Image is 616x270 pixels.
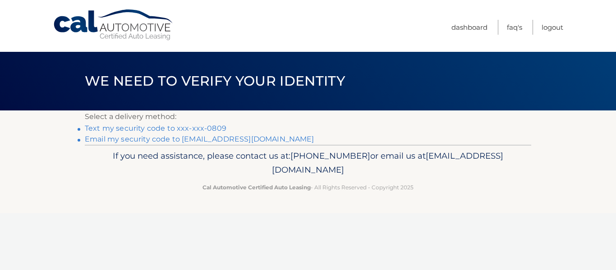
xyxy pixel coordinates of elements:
a: Email my security code to [EMAIL_ADDRESS][DOMAIN_NAME] [85,135,314,143]
span: We need to verify your identity [85,73,345,89]
a: FAQ's [507,20,522,35]
a: Text my security code to xxx-xxx-0809 [85,124,226,133]
span: [PHONE_NUMBER] [290,151,370,161]
a: Dashboard [451,20,487,35]
p: If you need assistance, please contact us at: or email us at [91,149,525,178]
a: Logout [542,20,563,35]
a: Cal Automotive [53,9,175,41]
strong: Cal Automotive Certified Auto Leasing [202,184,311,191]
p: Select a delivery method: [85,110,531,123]
p: - All Rights Reserved - Copyright 2025 [91,183,525,192]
